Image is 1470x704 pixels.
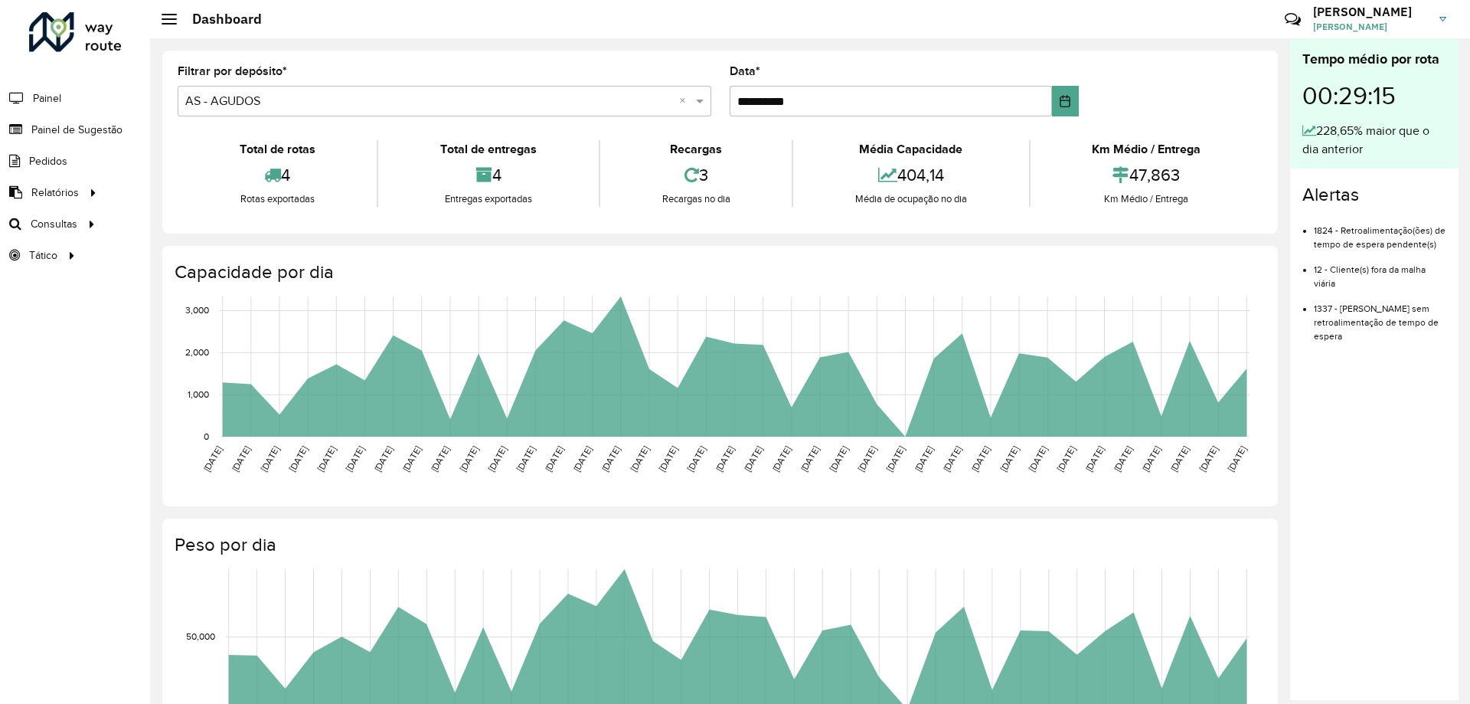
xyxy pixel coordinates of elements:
[913,444,935,473] text: [DATE]
[31,185,79,201] span: Relatórios
[969,444,991,473] text: [DATE]
[1314,290,1446,343] li: 1337 - [PERSON_NAME] sem retroalimentação de tempo de espera
[31,122,122,138] span: Painel de Sugestão
[1302,70,1446,122] div: 00:29:15
[730,62,760,80] label: Data
[856,444,878,473] text: [DATE]
[797,140,1024,159] div: Média Capacidade
[382,140,594,159] div: Total de entregas
[287,444,309,473] text: [DATE]
[797,159,1024,192] div: 404,14
[657,444,679,473] text: [DATE]
[1314,251,1446,290] li: 12 - Cliente(s) fora da malha viária
[1027,444,1049,473] text: [DATE]
[599,444,622,473] text: [DATE]
[1226,444,1248,473] text: [DATE]
[1112,444,1134,473] text: [DATE]
[201,444,224,473] text: [DATE]
[941,444,963,473] text: [DATE]
[186,632,215,642] text: 50,000
[543,444,565,473] text: [DATE]
[679,92,692,110] span: Clear all
[1168,444,1191,473] text: [DATE]
[1197,444,1220,473] text: [DATE]
[185,347,209,357] text: 2,000
[1140,444,1162,473] text: [DATE]
[604,159,788,192] div: 3
[1052,86,1079,116] button: Choose Date
[1034,192,1259,207] div: Km Médio / Entrega
[458,444,480,473] text: [DATE]
[382,159,594,192] div: 4
[742,444,764,473] text: [DATE]
[230,444,252,473] text: [DATE]
[770,444,792,473] text: [DATE]
[1055,444,1077,473] text: [DATE]
[828,444,850,473] text: [DATE]
[514,444,537,473] text: [DATE]
[181,192,373,207] div: Rotas exportadas
[571,444,593,473] text: [DATE]
[181,140,373,159] div: Total de rotas
[258,444,280,473] text: [DATE]
[372,444,394,473] text: [DATE]
[629,444,651,473] text: [DATE]
[1302,184,1446,206] h4: Alertas
[486,444,508,473] text: [DATE]
[29,153,67,169] span: Pedidos
[33,90,61,106] span: Painel
[204,431,209,441] text: 0
[797,192,1024,207] div: Média de ocupação no dia
[1302,49,1446,70] div: Tempo médio por rota
[604,140,788,159] div: Recargas
[884,444,906,473] text: [DATE]
[181,159,373,192] div: 4
[175,261,1263,283] h4: Capacidade por dia
[1313,20,1428,34] span: [PERSON_NAME]
[178,62,287,80] label: Filtrar por depósito
[177,11,262,28] h2: Dashboard
[714,444,736,473] text: [DATE]
[1276,3,1309,36] a: Contato Rápido
[1313,5,1428,19] h3: [PERSON_NAME]
[998,444,1021,473] text: [DATE]
[400,444,423,473] text: [DATE]
[188,389,209,399] text: 1,000
[31,216,77,232] span: Consultas
[799,444,821,473] text: [DATE]
[175,534,1263,556] h4: Peso por dia
[344,444,366,473] text: [DATE]
[29,247,57,264] span: Tático
[185,306,209,316] text: 3,000
[315,444,338,473] text: [DATE]
[1314,212,1446,251] li: 1824 - Retroalimentação(ões) de tempo de espera pendente(s)
[382,192,594,207] div: Entregas exportadas
[685,444,707,473] text: [DATE]
[1034,140,1259,159] div: Km Médio / Entrega
[1083,444,1106,473] text: [DATE]
[604,192,788,207] div: Recargas no dia
[429,444,451,473] text: [DATE]
[1302,122,1446,159] div: 228,65% maior que o dia anterior
[1034,159,1259,192] div: 47,863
